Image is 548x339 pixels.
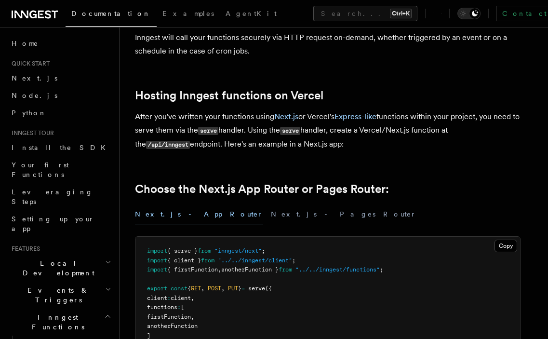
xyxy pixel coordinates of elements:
[313,6,417,21] button: Search...Ctrl+K
[167,247,198,254] span: { serve }
[8,309,113,336] button: Inngest Functions
[71,10,151,17] span: Documentation
[191,295,194,301] span: ,
[390,9,412,18] kbd: Ctrl+K
[191,285,201,292] span: GET
[271,203,416,225] button: Next.js - Pages Router
[221,285,225,292] span: ,
[8,69,113,87] a: Next.js
[495,240,517,252] button: Copy
[167,295,171,301] span: :
[279,266,292,273] span: from
[12,144,111,151] span: Install the SDK
[220,3,282,26] a: AgentKit
[238,285,241,292] span: }
[147,257,167,264] span: import
[280,127,300,135] code: serve
[201,257,214,264] span: from
[201,285,204,292] span: ,
[8,255,113,282] button: Local Development
[228,285,238,292] span: PUT
[135,203,263,225] button: Next.js - App Router
[167,266,218,273] span: { firstFunction
[177,304,181,311] span: :
[457,8,481,19] button: Toggle dark mode
[334,112,376,121] a: Express-like
[167,257,201,264] span: { client }
[135,182,389,196] a: Choose the Next.js App Router or Pages Router:
[147,295,167,301] span: client
[146,141,190,149] code: /api/inngest
[12,92,57,99] span: Node.js
[171,285,187,292] span: const
[214,247,262,254] span: "inngest/next"
[8,104,113,122] a: Python
[8,282,113,309] button: Events & Triggers
[274,112,298,121] a: Next.js
[208,285,221,292] span: POST
[147,266,167,273] span: import
[226,10,277,17] span: AgentKit
[198,127,218,135] code: serve
[135,31,521,58] p: Inngest will call your functions securely via HTTP request on-demand, whether triggered by an eve...
[8,139,113,156] a: Install the SDK
[8,60,50,68] span: Quick start
[147,247,167,254] span: import
[265,285,272,292] span: ({
[12,188,93,205] span: Leveraging Steps
[8,87,113,104] a: Node.js
[8,129,54,137] span: Inngest tour
[162,10,214,17] span: Examples
[292,257,295,264] span: ;
[66,3,157,27] a: Documentation
[147,332,150,339] span: ]
[147,285,167,292] span: export
[8,312,104,332] span: Inngest Functions
[218,257,292,264] span: "../../inngest/client"
[8,285,105,305] span: Events & Triggers
[157,3,220,26] a: Examples
[147,313,191,320] span: firstFunction
[295,266,380,273] span: "../../inngest/functions"
[187,285,191,292] span: {
[12,74,57,82] span: Next.js
[171,295,191,301] span: client
[262,247,265,254] span: ;
[12,161,69,178] span: Your first Functions
[135,89,323,102] a: Hosting Inngest functions on Vercel
[8,35,113,52] a: Home
[135,110,521,151] p: After you've written your functions using or Vercel's functions within your project, you need to ...
[147,304,177,311] span: functions
[221,266,279,273] span: anotherFunction }
[8,245,40,253] span: Features
[147,323,198,329] span: anotherFunction
[181,304,184,311] span: [
[12,39,39,48] span: Home
[241,285,245,292] span: =
[12,109,47,117] span: Python
[198,247,211,254] span: from
[8,258,105,278] span: Local Development
[8,156,113,183] a: Your first Functions
[8,210,113,237] a: Setting up your app
[191,313,194,320] span: ,
[8,183,113,210] a: Leveraging Steps
[248,285,265,292] span: serve
[12,215,94,232] span: Setting up your app
[380,266,383,273] span: ;
[218,266,221,273] span: ,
